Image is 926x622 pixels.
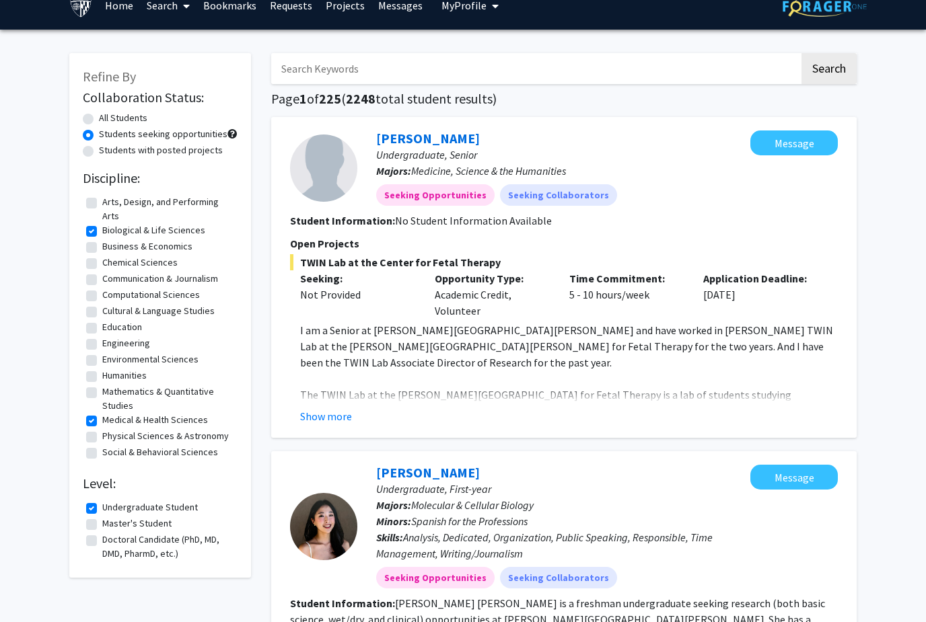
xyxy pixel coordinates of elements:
h2: Discipline: [83,170,238,186]
button: Search [802,53,857,84]
span: Analysis, Dedicated, Organization, Public Speaking, Responsible, Time Management, Writing/Journalism [376,531,713,560]
p: Time Commitment: [569,270,684,286]
label: Students seeking opportunities [99,127,227,141]
p: Opportunity Type: [435,270,549,286]
span: Refine By [83,68,136,85]
button: Show more [300,408,352,424]
b: Skills: [376,531,403,544]
h1: Page of ( total student results) [271,91,857,107]
span: Spanish for the Professions [411,514,528,528]
label: Engineering [102,336,150,350]
b: Majors: [376,164,411,178]
h2: Level: [83,475,238,492]
label: Chemical Sciences [102,256,178,270]
label: Medical & Health Sciences [102,413,208,427]
label: Students with posted projects [99,143,223,157]
label: Physical Sciences & Astronomy [102,429,229,443]
div: Academic Credit, Volunteer [425,270,559,319]
span: TWIN Lab at the Center for Fetal Therapy [290,254,838,270]
span: 1 [299,90,307,107]
div: 5 - 10 hours/week [559,270,694,319]
b: Student Information: [290,596,395,610]
label: Communication & Journalism [102,272,218,286]
label: Mathematics & Quantitative Studies [102,385,234,413]
mat-chip: Seeking Collaborators [500,567,617,588]
label: Biological & Life Sciences [102,223,205,237]
label: Business & Economics [102,239,192,254]
a: [PERSON_NAME] [376,464,480,481]
span: Undergraduate, First-year [376,482,491,496]
b: Student Information: [290,214,395,227]
button: Message Christina Rivera [750,130,838,155]
p: Application Deadline: [703,270,818,286]
b: Minors: [376,514,411,528]
label: Cultural & Language Studies [102,304,215,318]
label: Education [102,320,142,334]
span: 225 [319,90,341,107]
p: The TWIN Lab at the [PERSON_NAME][GEOGRAPHIC_DATA] for Fetal Therapy is a lab of students studyin... [300,387,838,483]
p: Seeking: [300,270,415,286]
label: Computational Sciences [102,288,200,302]
span: Medicine, Science & the Humanities [411,164,566,178]
label: Environmental Sciences [102,352,199,366]
label: All Students [99,111,147,125]
label: Social & Behavioral Sciences [102,445,218,459]
span: No Student Information Available [395,214,552,227]
mat-chip: Seeking Opportunities [376,184,495,206]
mat-chip: Seeking Collaborators [500,184,617,206]
label: Arts, Design, and Performing Arts [102,195,234,223]
p: I am a Senior at [PERSON_NAME][GEOGRAPHIC_DATA][PERSON_NAME] and have worked in [PERSON_NAME] TWI... [300,322,838,371]
label: Undergraduate Student [102,500,198,514]
div: [DATE] [693,270,828,319]
label: Humanities [102,368,147,383]
label: Master's Student [102,516,172,531]
span: Molecular & Cellular Biology [411,498,534,512]
a: [PERSON_NAME] [376,130,480,147]
span: 2248 [346,90,376,107]
mat-chip: Seeking Opportunities [376,567,495,588]
button: Message Yoonseo Linda Lee [750,465,838,490]
div: Not Provided [300,286,415,303]
h2: Collaboration Status: [83,89,238,106]
iframe: Chat [10,561,57,612]
input: Search Keywords [271,53,799,84]
span: Undergraduate, Senior [376,148,477,161]
label: Doctoral Candidate (PhD, MD, DMD, PharmD, etc.) [102,533,234,561]
span: Open Projects [290,237,359,250]
b: Majors: [376,498,411,512]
